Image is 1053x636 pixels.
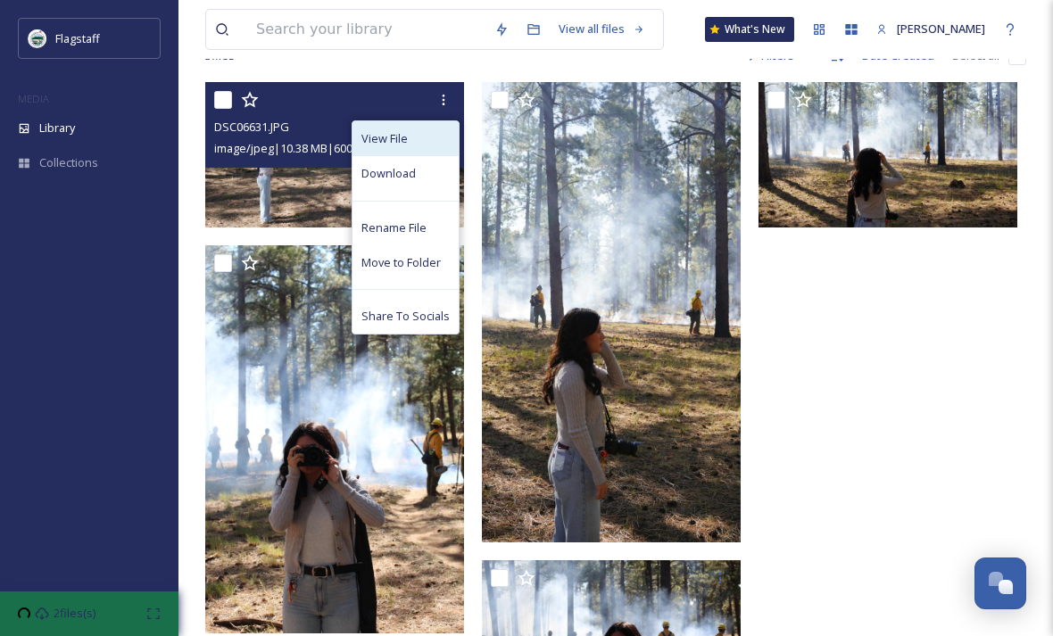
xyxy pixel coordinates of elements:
span: Collections [39,154,98,171]
span: DSC06631.JPG [214,119,289,135]
a: What's New [705,17,794,42]
span: Download [361,165,416,182]
span: Rename File [361,219,427,236]
span: Library [39,120,75,136]
span: image/jpeg | 10.38 MB | 6000 x 3376 [214,140,390,156]
span: [PERSON_NAME] [897,21,985,37]
img: IMG_7035.jpeg [205,245,464,633]
span: View File [361,130,408,147]
img: images%20%282%29.jpeg [29,29,46,47]
span: 2 files(s) [54,605,95,622]
img: DSC06621.JPG [759,82,1017,227]
img: DSC06620.JPG [482,82,741,541]
button: Open Chat [974,558,1026,609]
span: Share To Socials [361,308,450,325]
input: Search your library [247,10,485,49]
a: View all files [550,12,654,46]
span: MEDIA [18,92,49,105]
a: [PERSON_NAME] [867,12,994,46]
span: Flagstaff [55,30,100,46]
span: Move to Folder [361,254,441,271]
